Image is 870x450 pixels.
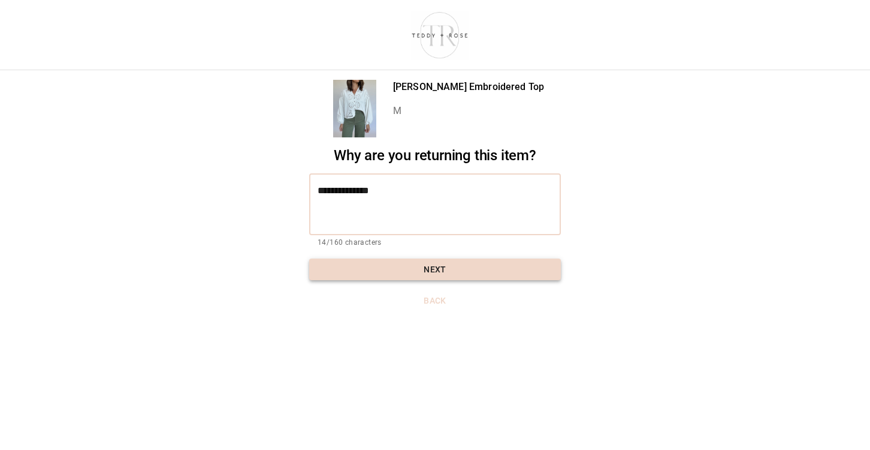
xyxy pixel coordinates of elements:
[309,259,561,281] button: Next
[309,147,561,164] h2: Why are you returning this item?
[318,237,552,249] p: 14/160 characters
[393,104,544,118] p: M
[406,9,474,61] img: shop-teddyrose.myshopify.com-d93983e8-e25b-478f-b32e-9430bef33fdd
[309,290,561,312] button: Back
[393,80,544,94] p: [PERSON_NAME] Embroidered Top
